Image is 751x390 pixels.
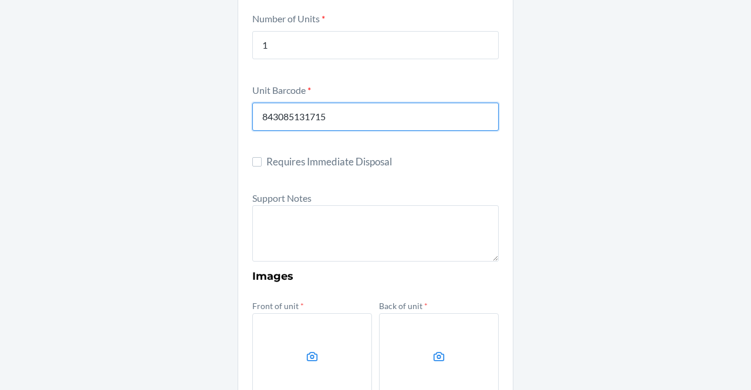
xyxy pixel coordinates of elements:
label: Unit Barcode [252,84,311,96]
input: Requires Immediate Disposal [252,157,262,167]
label: Back of unit [379,301,428,311]
label: Front of unit [252,301,304,311]
h3: Images [252,269,499,284]
span: Requires Immediate Disposal [266,154,499,169]
label: Number of Units [252,13,325,24]
label: Support Notes [252,192,312,204]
